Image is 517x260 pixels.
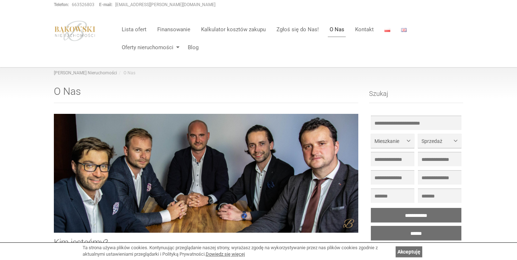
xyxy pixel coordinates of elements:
[116,40,182,55] a: Oferty nieruchomości
[117,70,135,76] li: O Nas
[401,28,407,32] img: English
[116,22,152,37] a: Lista ofert
[371,134,414,148] button: Mieszkanie
[418,134,461,148] button: Sprzedaż
[54,86,358,103] h1: O Nas
[369,90,464,103] h3: Szukaj
[396,246,422,257] a: Akceptuję
[182,40,199,55] a: Blog
[421,138,452,145] span: Sprzedaż
[54,20,96,41] img: logo
[54,2,69,7] strong: Telefon:
[99,2,112,7] strong: E-mail:
[115,2,215,7] a: [EMAIL_ADDRESS][PERSON_NAME][DOMAIN_NAME]
[54,70,117,75] a: [PERSON_NAME] Nieruchomości
[350,22,379,37] a: Kontakt
[54,238,358,253] h2: Kim jesteśmy?
[152,22,196,37] a: Finansowanie
[271,22,324,37] a: Zgłoś się do Nas!
[385,28,390,32] img: Polski
[206,251,245,257] a: Dowiedz się więcej
[374,138,405,145] span: Mieszkanie
[324,22,350,37] a: O Nas
[83,245,392,258] div: Ta strona używa plików cookies. Kontynuując przeglądanie naszej strony, wyrażasz zgodę na wykorzy...
[196,22,271,37] a: Kalkulator kosztów zakupu
[72,2,94,7] a: 663526803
